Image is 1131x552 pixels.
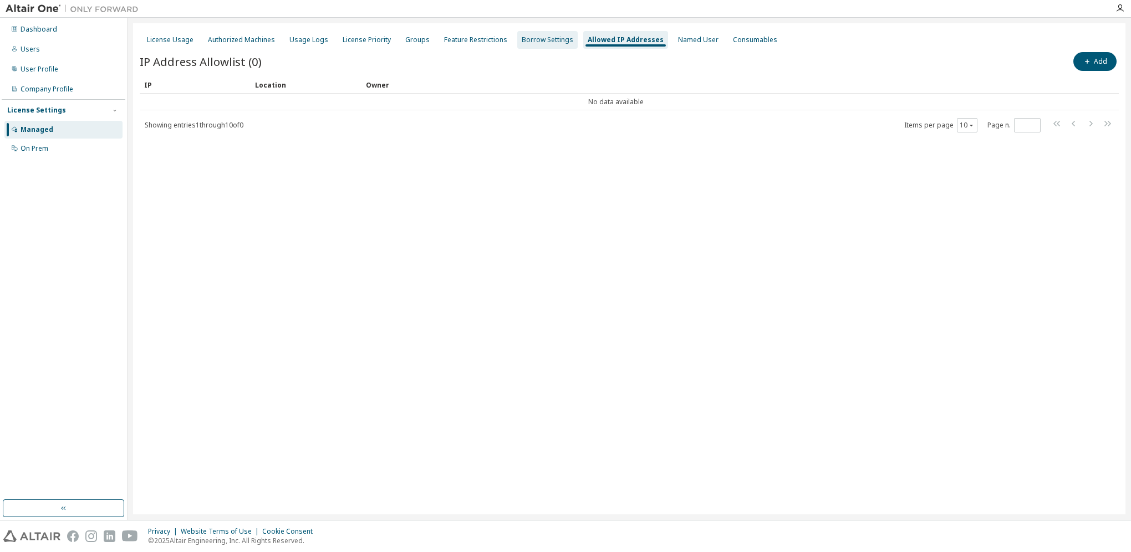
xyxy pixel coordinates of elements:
div: Consumables [733,35,777,44]
span: Showing entries 1 through 10 of 0 [145,120,243,130]
div: Owner [366,76,1088,94]
div: Borrow Settings [522,35,573,44]
div: IP [144,76,246,94]
span: IP Address Allowlist (0) [140,54,262,69]
div: Dashboard [21,25,57,34]
div: Managed [21,125,53,134]
img: linkedin.svg [104,530,115,542]
div: Named User [678,35,719,44]
div: Authorized Machines [208,35,275,44]
img: altair_logo.svg [3,530,60,542]
p: © 2025 Altair Engineering, Inc. All Rights Reserved. [148,536,319,545]
img: youtube.svg [122,530,138,542]
div: Privacy [148,527,181,536]
div: User Profile [21,65,58,74]
img: instagram.svg [85,530,97,542]
span: Page n. [987,118,1041,132]
div: License Priority [343,35,391,44]
div: Location [255,76,357,94]
td: No data available [140,94,1092,110]
div: Website Terms of Use [181,527,262,536]
div: License Settings [7,106,66,115]
button: 10 [960,121,975,130]
div: Allowed IP Addresses [588,35,664,44]
span: Items per page [904,118,977,132]
img: facebook.svg [67,530,79,542]
div: Groups [405,35,430,44]
div: Usage Logs [289,35,328,44]
div: License Usage [147,35,193,44]
div: Company Profile [21,85,73,94]
img: Altair One [6,3,144,14]
button: Add [1073,52,1117,71]
div: Cookie Consent [262,527,319,536]
div: On Prem [21,144,48,153]
div: Feature Restrictions [444,35,507,44]
div: Users [21,45,40,54]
